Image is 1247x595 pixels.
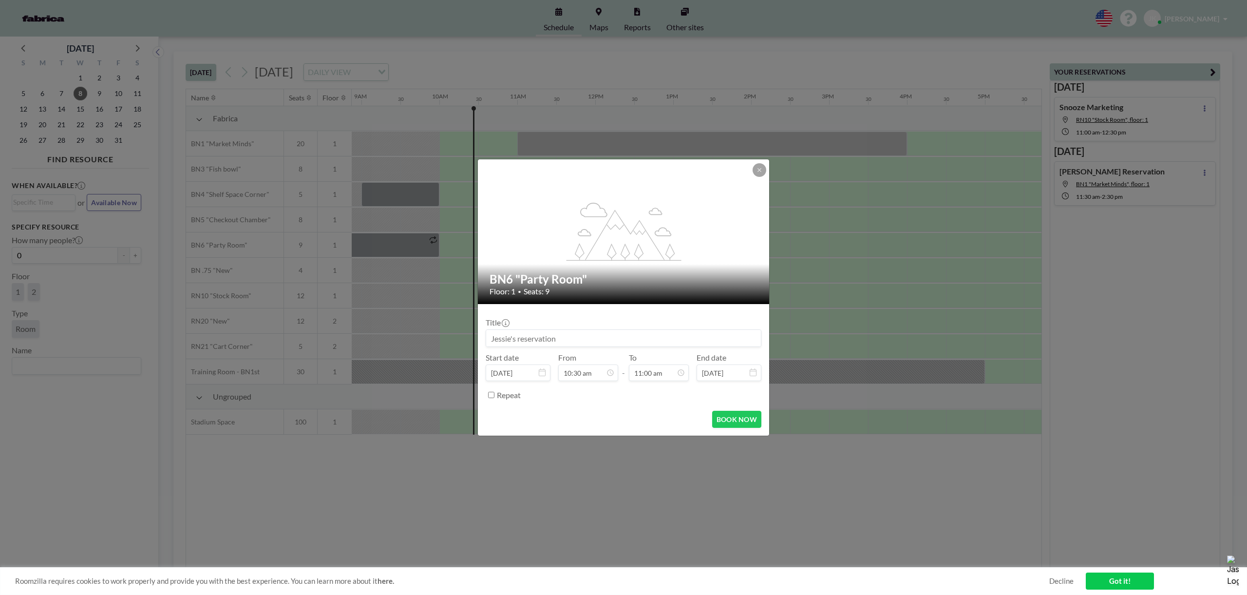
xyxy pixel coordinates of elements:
span: Roomzilla requires cookies to work properly and provide you with the best experience. You can lea... [15,576,1049,586]
input: Jessie's reservation [486,330,761,346]
label: To [629,353,637,363]
a: here. [378,576,394,585]
label: Start date [486,353,519,363]
label: Title [486,318,509,327]
span: Floor: 1 [490,287,515,296]
a: Decline [1049,576,1074,586]
g: flex-grow: 1.2; [567,202,681,260]
label: Repeat [497,390,521,400]
h2: BN6 "Party Room" [490,272,758,287]
a: Got it! [1086,573,1154,590]
span: - [622,356,625,378]
span: • [518,288,521,295]
button: BOOK NOW [712,411,761,428]
label: End date [697,353,726,363]
span: Seats: 9 [524,287,549,296]
label: From [558,353,576,363]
